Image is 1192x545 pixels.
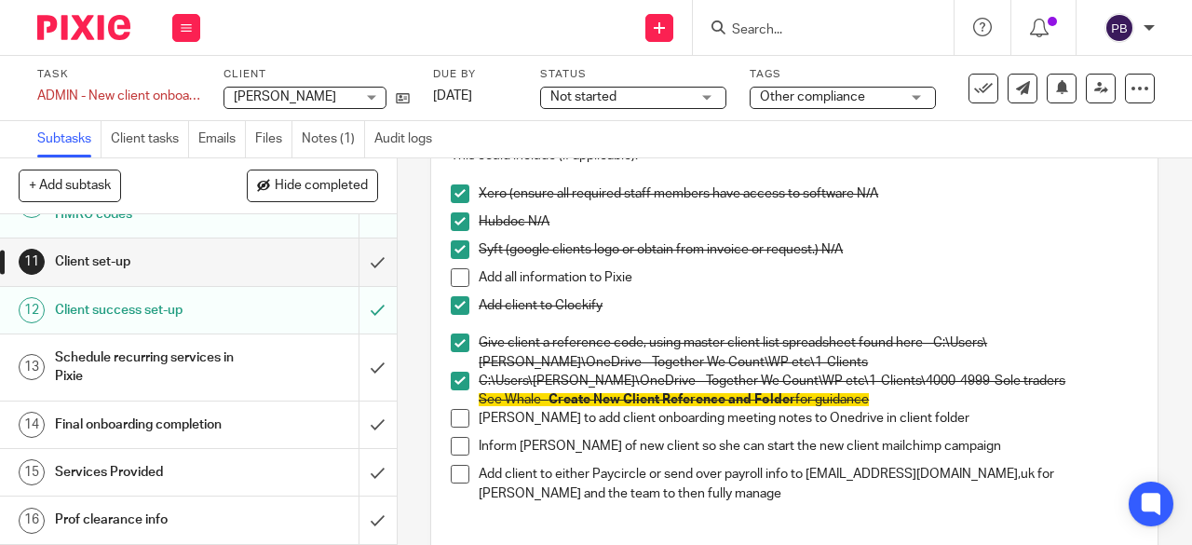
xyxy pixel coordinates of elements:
[19,354,45,380] div: 13
[760,90,865,103] span: Other compliance
[55,506,245,534] h1: Prof clearance info
[19,249,45,275] div: 11
[550,90,616,103] span: Not started
[198,121,246,157] a: Emails
[479,465,1138,503] p: Add client to either Paycircle or send over payroll info to [EMAIL_ADDRESS][DOMAIN_NAME],uk for [...
[55,458,245,486] h1: Services Provided
[549,393,795,406] span: Create New Client Reference and Folder
[479,268,1138,287] p: Add all information to Pixie
[795,393,869,406] span: for guidance
[55,248,245,276] h1: Client set-up
[19,459,45,485] div: 15
[1104,13,1134,43] img: svg%3E
[19,412,45,438] div: 14
[479,409,1138,428] p: [PERSON_NAME] to add client onboarding meeting notes to Onedrive in client folder
[479,240,1138,259] p: Syft (google clients logo or obtain from invoice or request.) N/A
[55,411,245,439] h1: Final onboarding completion
[433,67,517,82] label: Due by
[433,89,472,102] span: [DATE]
[275,179,368,194] span: Hide completed
[19,508,45,534] div: 16
[247,170,378,201] button: Hide completed
[479,372,1138,390] p: C:\Users\[PERSON_NAME]\OneDrive - Together We Count\WP etc\1-Clients\4000-4999-Sole traders
[479,437,1138,456] p: Inform [PERSON_NAME] of new client so she can start the new client mailchimp campaign
[374,121,441,157] a: Audit logs
[37,67,200,82] label: Task
[479,212,1138,231] p: Hubdoc N/A
[479,334,1138,372] p: Give client a reference code, using master client list spreadsheet found here - C:\Users\[PERSON_...
[223,67,410,82] label: Client
[19,297,45,323] div: 12
[37,87,200,105] div: ADMIN - New client onboarding - Sole traders and tax returns
[540,67,726,82] label: Status
[479,184,1138,203] p: Xero (ensure all required staff members have access to software N/A
[302,121,365,157] a: Notes (1)
[111,121,189,157] a: Client tasks
[55,296,245,324] h1: Client success set-up
[19,170,121,201] button: + Add subtask
[730,22,898,39] input: Search
[750,67,936,82] label: Tags
[479,393,549,406] span: See Whale -
[37,15,130,40] img: Pixie
[55,344,245,391] h1: Schedule recurring services in Pixie
[479,296,1138,315] p: Add client to Clockify
[37,121,102,157] a: Subtasks
[255,121,292,157] a: Files
[234,90,336,103] span: [PERSON_NAME]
